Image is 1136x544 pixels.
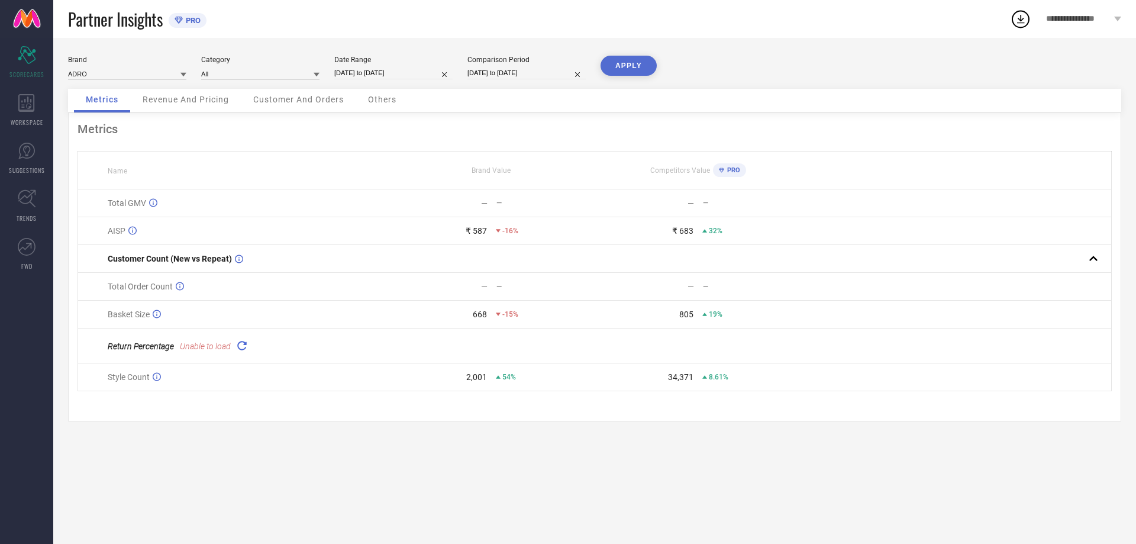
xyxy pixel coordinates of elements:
div: — [496,282,594,291]
div: Reload "Return Percentage " [234,337,250,354]
span: 54% [502,373,516,381]
span: PRO [724,166,740,174]
span: Revenue And Pricing [143,95,229,104]
span: Unable to load [180,342,231,351]
div: — [688,198,694,208]
div: 805 [679,310,693,319]
span: Name [108,167,127,175]
div: — [688,282,694,291]
span: Metrics [86,95,118,104]
span: Total GMV [108,198,146,208]
div: Comparison Period [467,56,586,64]
span: TRENDS [17,214,37,223]
div: — [481,198,488,208]
div: Category [201,56,319,64]
div: Metrics [78,122,1112,136]
span: SCORECARDS [9,70,44,79]
span: 19% [709,310,722,318]
div: ₹ 683 [672,226,693,236]
span: Return Percentage [108,342,174,351]
div: — [703,199,801,207]
span: Customer Count (New vs Repeat) [108,254,232,263]
span: Basket Size [108,310,150,319]
div: ₹ 587 [466,226,487,236]
div: — [703,282,801,291]
span: Partner Insights [68,7,163,31]
span: PRO [183,16,201,25]
span: AISP [108,226,125,236]
span: 8.61% [709,373,728,381]
div: Date Range [334,56,453,64]
input: Select date range [334,67,453,79]
div: 668 [473,310,487,319]
span: Total Order Count [108,282,173,291]
span: Style Count [108,372,150,382]
span: WORKSPACE [11,118,43,127]
span: FWD [21,262,33,271]
div: 34,371 [668,372,693,382]
div: Brand [68,56,186,64]
span: Customer And Orders [253,95,344,104]
span: Competitors Value [650,166,710,175]
input: Select comparison period [467,67,586,79]
div: — [481,282,488,291]
span: SUGGESTIONS [9,166,45,175]
span: -15% [502,310,518,318]
span: 32% [709,227,722,235]
div: 2,001 [466,372,487,382]
div: — [496,199,594,207]
button: APPLY [601,56,657,76]
span: Brand Value [472,166,511,175]
span: Others [368,95,396,104]
div: Open download list [1010,8,1031,30]
span: -16% [502,227,518,235]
